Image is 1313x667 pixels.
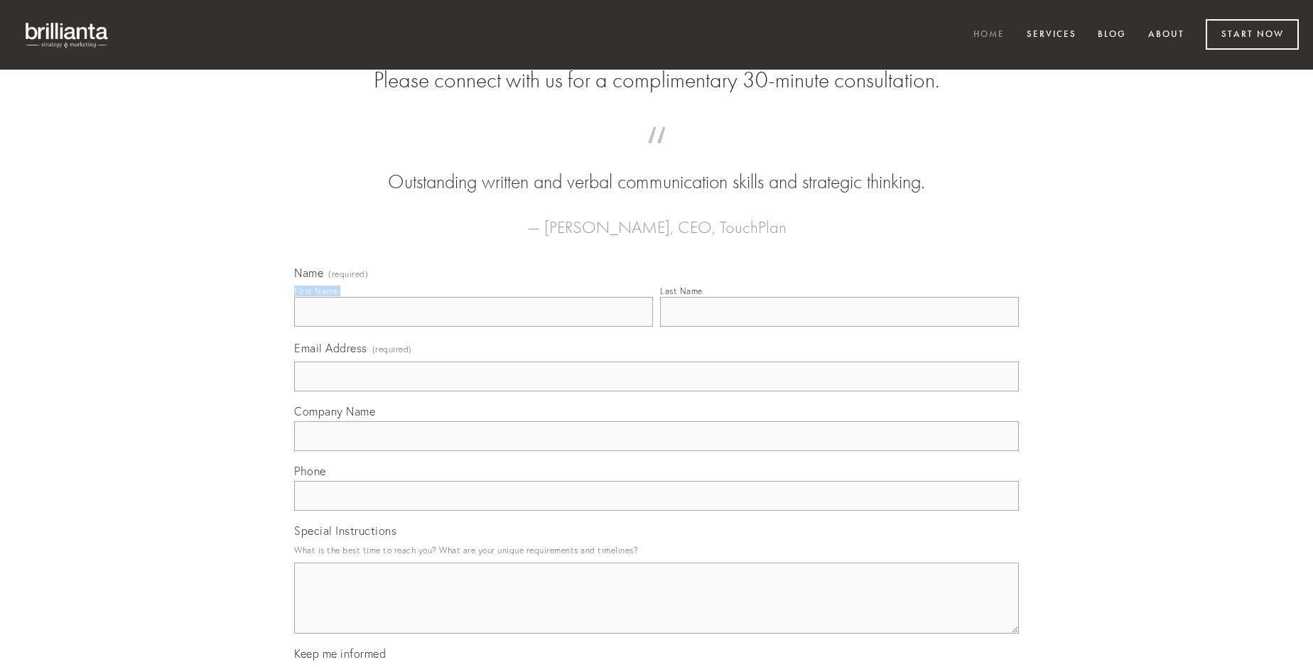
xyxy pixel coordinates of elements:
[317,141,996,168] span: “
[294,524,396,538] span: Special Instructions
[14,14,121,55] img: brillianta - research, strategy, marketing
[372,340,412,359] span: (required)
[294,266,323,280] span: Name
[294,646,386,661] span: Keep me informed
[294,464,326,478] span: Phone
[1017,23,1086,47] a: Services
[328,270,368,278] span: (required)
[660,286,703,296] div: Last Name
[294,341,367,355] span: Email Address
[1139,23,1194,47] a: About
[294,67,1019,94] h2: Please connect with us for a complimentary 30-minute consultation.
[964,23,1014,47] a: Home
[317,141,996,196] blockquote: Outstanding written and verbal communication skills and strategic thinking.
[317,196,996,242] figcaption: — [PERSON_NAME], CEO, TouchPlan
[1206,19,1299,50] a: Start Now
[294,541,1019,560] p: What is the best time to reach you? What are your unique requirements and timelines?
[294,404,375,418] span: Company Name
[1088,23,1135,47] a: Blog
[294,286,337,296] div: First Name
